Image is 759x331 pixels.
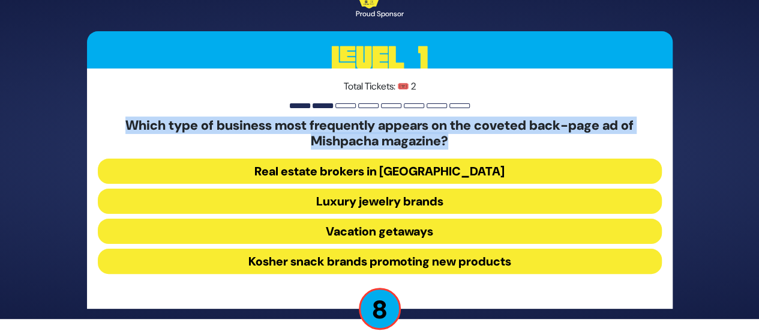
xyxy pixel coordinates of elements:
button: Real estate brokers in [GEOGRAPHIC_DATA] [98,159,662,184]
button: Luxury jewelry brands [98,189,662,214]
h3: Level 1 [87,31,673,85]
h5: Which type of business most frequently appears on the coveted back-page ad of Mishpacha magazine? [98,118,662,150]
div: Proud Sponsor [356,8,404,19]
p: 8 [359,288,401,330]
button: Vacation getaways [98,219,662,244]
button: Kosher snack brands promoting new products [98,249,662,274]
p: Total Tickets: 🎟️ 2 [98,79,662,94]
